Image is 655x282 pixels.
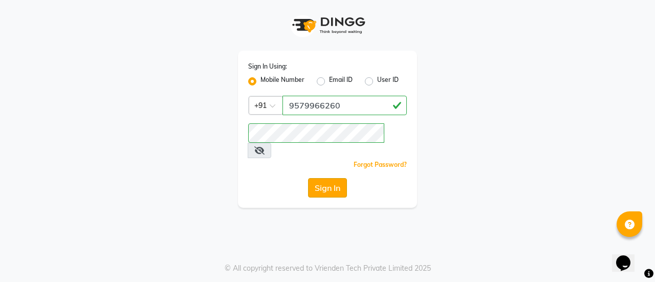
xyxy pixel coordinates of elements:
[612,241,645,272] iframe: chat widget
[287,10,368,40] img: logo1.svg
[260,75,304,88] label: Mobile Number
[354,161,407,168] a: Forgot Password?
[377,75,399,88] label: User ID
[248,62,287,71] label: Sign In Using:
[329,75,353,88] label: Email ID
[282,96,407,115] input: Username
[308,178,347,198] button: Sign In
[248,123,384,143] input: Username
